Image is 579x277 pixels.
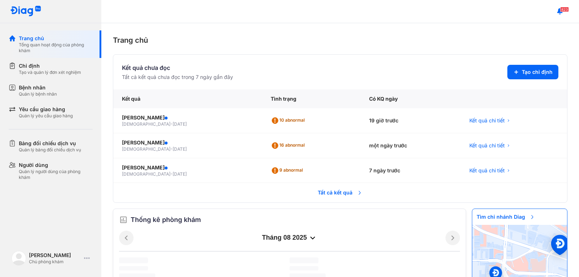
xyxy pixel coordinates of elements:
[313,185,367,201] span: Tất cả kết quả
[170,171,173,177] span: -
[289,257,318,263] span: ‌
[122,121,170,127] span: [DEMOGRAPHIC_DATA]
[113,35,567,46] div: Trang chủ
[173,121,187,127] span: [DATE]
[19,42,93,54] div: Tổng quan hoạt động của phòng khám
[122,74,233,81] div: Tất cả kết quả chưa đọc trong 7 ngày gần đây
[360,108,461,133] div: 19 giờ trước
[522,68,553,76] span: Tạo chỉ định
[271,115,308,126] div: 10 abnormal
[122,146,170,152] span: [DEMOGRAPHIC_DATA]
[262,89,360,108] div: Tình trạng
[469,167,505,174] span: Kết quả chi tiết
[507,65,558,79] button: Tạo chỉ định
[360,133,461,158] div: một ngày trước
[19,35,93,42] div: Trang chủ
[271,165,306,176] div: 9 abnormal
[122,139,253,146] div: [PERSON_NAME]
[472,209,540,225] span: Tìm chi nhánh Diag
[19,140,81,147] div: Bảng đối chiếu dịch vụ
[19,161,93,169] div: Người dùng
[19,70,81,75] div: Tạo và quản lý đơn xét nghiệm
[19,169,93,180] div: Quản lý người dùng của phòng khám
[131,215,201,225] span: Thống kê phòng khám
[122,171,170,177] span: [DEMOGRAPHIC_DATA]
[19,113,73,119] div: Quản lý yêu cầu giao hàng
[119,215,128,224] img: order.5a6da16c.svg
[360,158,461,183] div: 7 ngày trước
[560,7,569,12] span: 823
[19,147,81,153] div: Quản lý bảng đối chiếu dịch vụ
[29,252,81,259] div: [PERSON_NAME]
[469,142,505,149] span: Kết quả chi tiết
[170,121,173,127] span: -
[10,6,41,17] img: logo
[119,266,148,270] span: ‌
[173,146,187,152] span: [DATE]
[360,89,461,108] div: Có KQ ngày
[113,89,262,108] div: Kết quả
[469,117,505,124] span: Kết quả chi tiết
[12,251,26,265] img: logo
[19,84,57,91] div: Bệnh nhân
[122,63,233,72] div: Kết quả chưa đọc
[19,106,73,113] div: Yêu cầu giao hàng
[119,257,148,263] span: ‌
[271,140,308,151] div: 16 abnormal
[122,114,253,121] div: [PERSON_NAME]
[173,171,187,177] span: [DATE]
[289,266,318,270] span: ‌
[170,146,173,152] span: -
[29,259,81,265] div: Chủ phòng khám
[19,62,81,70] div: Chỉ định
[134,234,445,242] div: tháng 08 2025
[19,91,57,97] div: Quản lý bệnh nhân
[122,164,253,171] div: [PERSON_NAME]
